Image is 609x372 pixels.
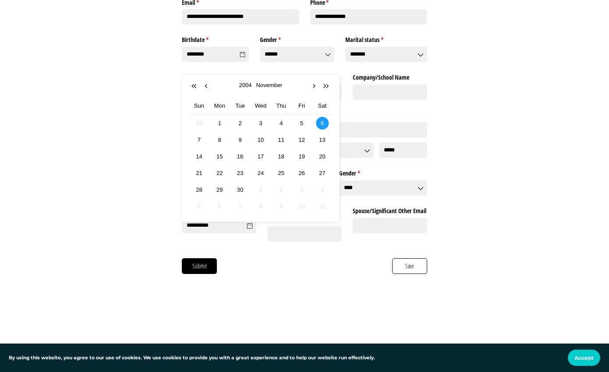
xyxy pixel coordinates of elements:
[182,258,217,274] button: Submit
[255,135,266,145] span: 10
[251,97,271,115] th: Wed
[392,258,427,274] button: Save
[297,168,307,178] span: 26
[189,97,209,115] th: Sun
[182,33,249,44] label: Birthdate
[574,354,594,361] span: Accept
[267,70,342,82] label: Employment/​Position
[194,151,204,161] span: 14
[255,185,266,195] span: 1
[235,118,245,128] span: 2
[235,168,245,178] span: 23
[297,201,307,211] span: 10
[9,354,375,361] p: By using this website, you agree to our use of cookies. We use cookies to provide you with a grea...
[255,201,266,211] span: 8
[215,118,225,128] span: 1
[192,261,207,271] span: Submit
[235,185,245,195] span: 30
[215,135,225,145] span: 8
[297,151,307,161] span: 19
[230,97,251,115] th: Tue
[353,204,427,215] label: Spouse/​Significant Other Email
[297,185,307,195] span: 3
[209,97,230,115] th: Mon
[291,97,312,115] th: Fri
[310,82,319,91] button: Next Month
[276,185,286,195] span: 2
[353,70,427,82] label: Company/​School Name
[317,201,327,211] span: 11
[191,82,199,91] button: Previous Year
[339,166,427,178] label: Gender
[194,185,204,195] span: 28
[260,33,334,44] label: Gender
[297,135,307,145] span: 12
[276,151,286,161] span: 18
[255,168,266,178] span: 24
[194,201,204,211] span: 5
[276,201,286,211] span: 9
[215,168,225,178] span: 22
[254,81,284,90] span: November
[271,97,291,115] th: Thu
[317,168,327,178] span: 27
[405,261,415,271] span: Save
[235,201,245,211] span: 7
[317,151,327,161] span: 20
[235,135,245,145] span: 9
[312,97,333,115] th: Sat
[317,118,327,128] span: 6
[215,201,225,211] span: 6
[322,82,331,91] button: Next Year
[194,135,204,145] span: 7
[276,168,286,178] span: 25
[194,118,204,128] span: 31
[297,118,307,128] span: 5
[345,33,427,44] label: Marital status
[317,135,327,145] span: 13
[182,70,256,82] label: Occupation
[203,82,212,91] button: Previous Month
[255,118,266,128] span: 3
[215,185,225,195] span: 29
[237,81,254,90] span: 2004
[255,151,266,161] span: 17
[276,118,286,128] span: 4
[235,151,245,161] span: 16
[379,143,427,158] input: Zip Code
[568,350,600,366] button: Accept
[276,135,286,145] span: 11
[317,185,327,195] span: 4
[215,151,225,161] span: 15
[194,168,204,178] span: 21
